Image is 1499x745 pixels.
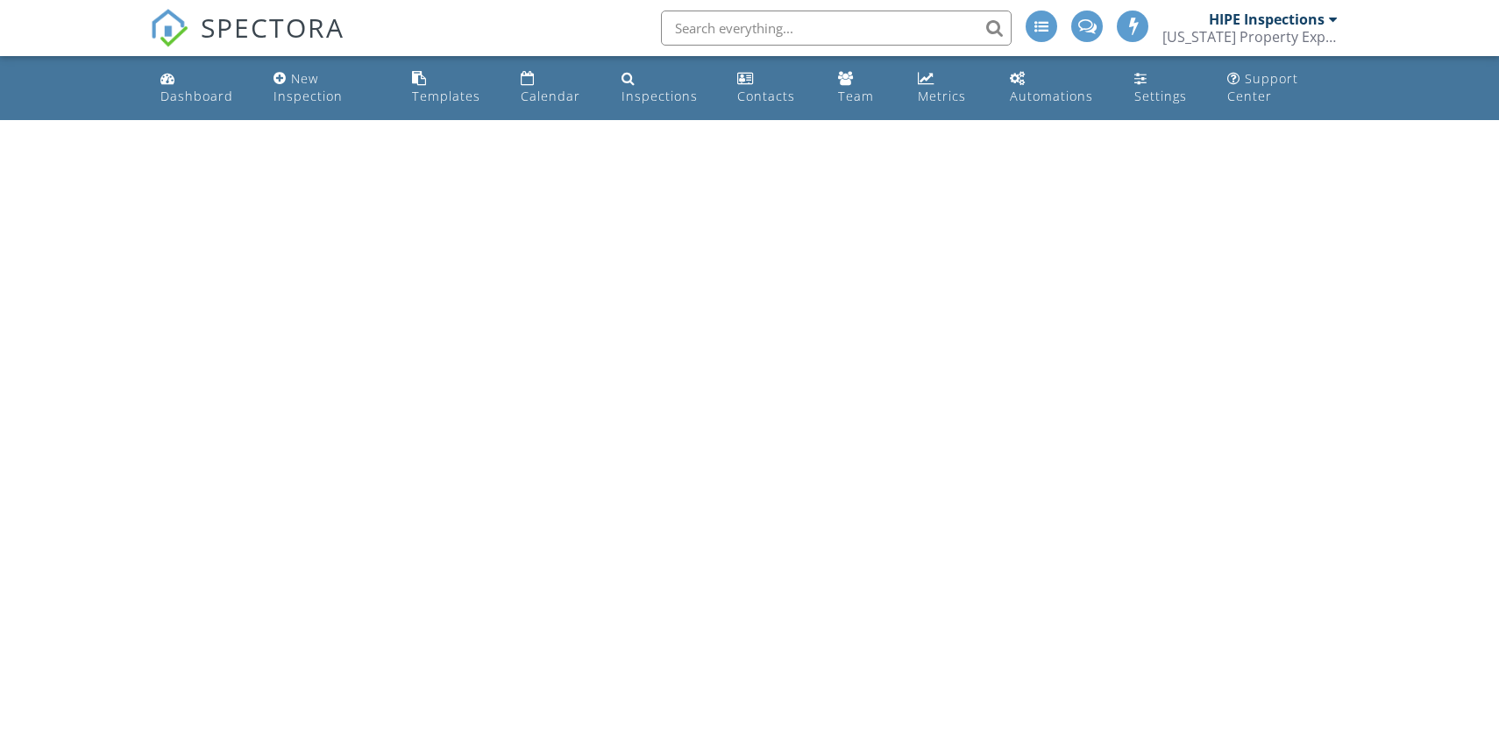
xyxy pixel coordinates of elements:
[661,11,1012,46] input: Search everything...
[160,88,233,104] div: Dashboard
[274,70,343,104] div: New Inspection
[153,63,252,113] a: Dashboard
[737,88,795,104] div: Contacts
[730,63,817,113] a: Contacts
[521,88,580,104] div: Calendar
[1209,11,1325,28] div: HIPE Inspections
[514,63,600,113] a: Calendar
[1162,28,1338,46] div: Hawaii Property Experts Inspections
[911,63,989,113] a: Metrics
[615,63,716,113] a: Inspections
[622,88,698,104] div: Inspections
[1010,88,1093,104] div: Automations
[405,63,501,113] a: Templates
[266,63,390,113] a: New Inspection
[918,88,966,104] div: Metrics
[1227,70,1298,104] div: Support Center
[1127,63,1206,113] a: Settings
[831,63,897,113] a: Team
[1134,88,1187,104] div: Settings
[1220,63,1346,113] a: Support Center
[150,9,188,47] img: The Best Home Inspection Software - Spectora
[201,9,345,46] span: SPECTORA
[412,88,480,104] div: Templates
[150,24,345,60] a: SPECTORA
[838,88,874,104] div: Team
[1003,63,1113,113] a: Automations (Advanced)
